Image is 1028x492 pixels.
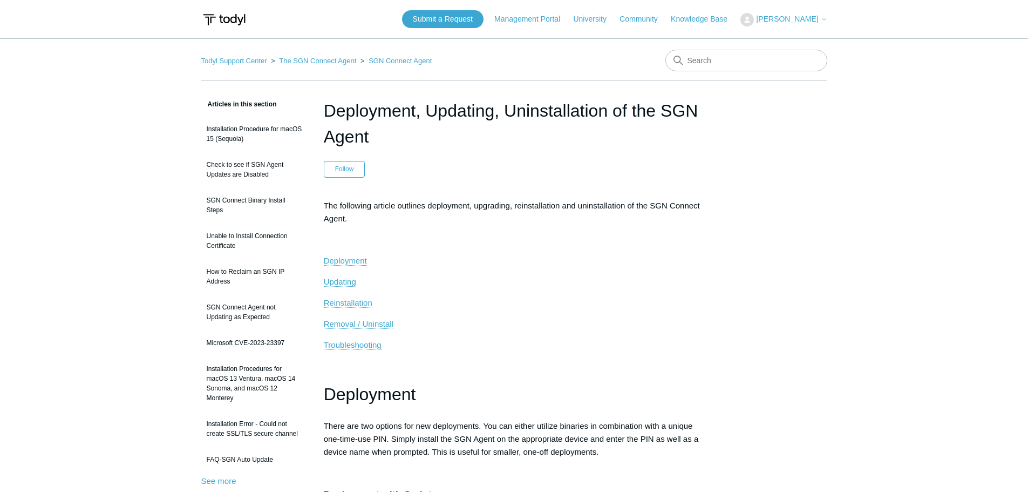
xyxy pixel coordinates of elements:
a: Installation Error - Could not create SSL/TLS secure channel [201,414,308,444]
span: Removal / Uninstall [324,319,393,328]
a: Unable to Install Connection Certificate [201,226,308,256]
span: Articles in this section [201,100,277,108]
a: SGN Connect Binary Install Steps [201,190,308,220]
span: Troubleshooting [324,340,382,349]
a: Community [619,14,669,25]
a: FAQ-SGN Auto Update [201,449,308,470]
span: [PERSON_NAME] [756,15,818,23]
span: The following article outlines deployment, upgrading, reinstallation and uninstallation of the SG... [324,201,700,223]
span: There are two options for new deployments. You can either utilize binaries in combination with a ... [324,421,699,456]
a: Check to see if SGN Agent Updates are Disabled [201,154,308,185]
a: Knowledge Base [671,14,738,25]
a: Installation Procedures for macOS 13 Ventura, macOS 14 Sonoma, and macOS 12 Monterey [201,359,308,408]
a: Deployment [324,256,367,266]
a: Troubleshooting [324,340,382,350]
button: Follow Article [324,161,365,177]
button: [PERSON_NAME] [740,13,827,26]
a: Reinstallation [324,298,372,308]
a: Installation Procedure for macOS 15 (Sequoia) [201,119,308,149]
a: SGN Connect Agent not Updating as Expected [201,297,308,327]
a: The SGN Connect Agent [279,57,356,65]
span: Deployment [324,256,367,265]
a: How to Reclaim an SGN IP Address [201,261,308,292]
a: SGN Connect Agent [369,57,432,65]
a: Todyl Support Center [201,57,267,65]
a: See more [201,476,236,486]
span: Deployment [324,385,416,404]
a: Submit a Request [402,10,484,28]
h1: Deployment, Updating, Uninstallation of the SGN Agent [324,98,705,150]
span: Reinstallation [324,298,372,307]
img: Todyl Support Center Help Center home page [201,10,247,30]
a: University [573,14,617,25]
li: The SGN Connect Agent [269,57,358,65]
li: Todyl Support Center [201,57,269,65]
a: Management Portal [494,14,571,25]
input: Search [665,50,827,71]
a: Updating [324,277,356,287]
li: SGN Connect Agent [358,57,432,65]
span: Updating [324,277,356,286]
a: Microsoft CVE-2023-23397 [201,333,308,353]
a: Removal / Uninstall [324,319,393,329]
